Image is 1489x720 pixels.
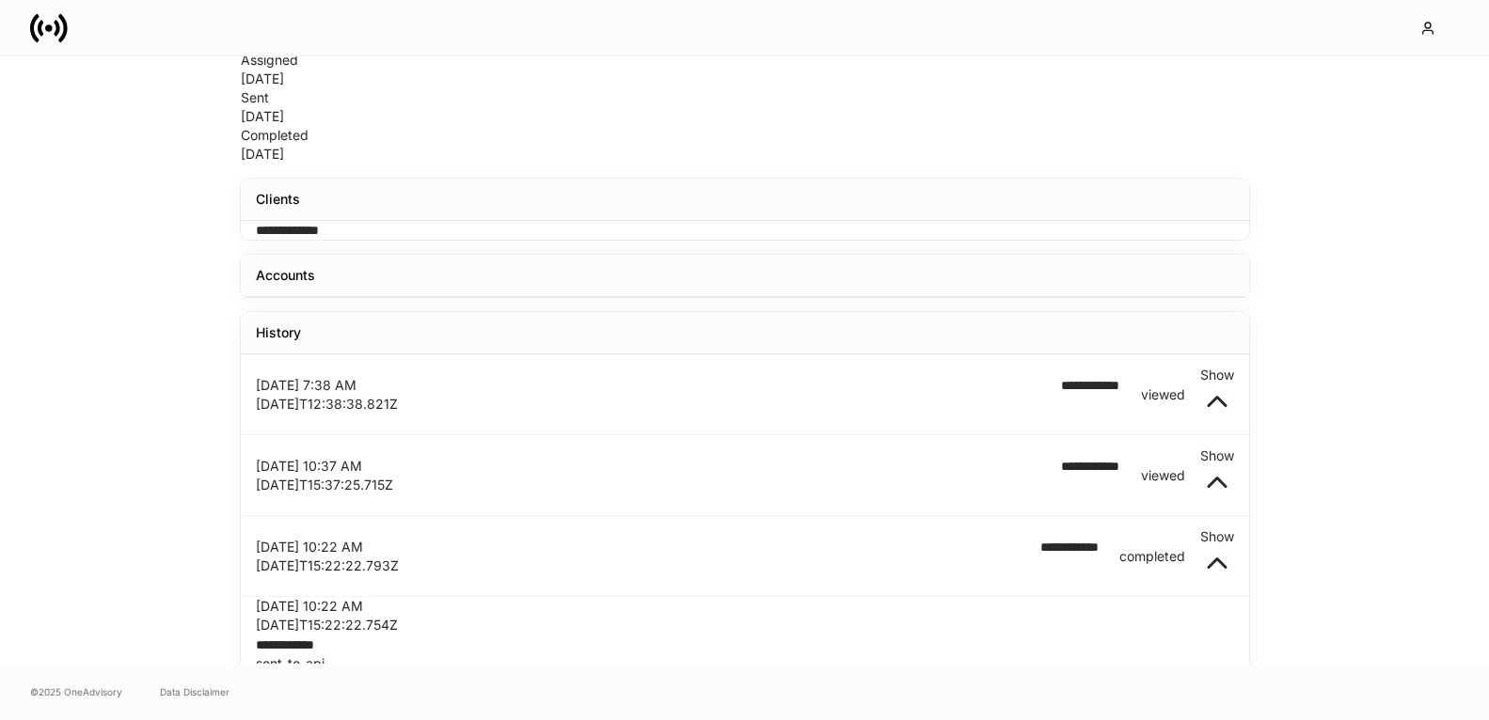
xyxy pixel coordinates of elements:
[1141,466,1185,485] div: viewed
[256,616,1234,634] div: [DATE]T15:22:22.754Z
[256,457,1046,476] div: [DATE] 10:37 AM
[160,684,230,699] a: Data Disclaimer
[241,126,1249,145] div: Completed
[241,70,1249,88] div: [DATE]
[241,107,1249,126] div: [DATE]
[1200,446,1234,465] p: Show
[256,266,315,285] div: Accounts
[256,538,1026,556] div: [DATE] 10:22 AM
[256,395,1046,414] div: [DATE]T12:38:38.821Z
[256,654,1234,673] div: sent-to-api
[256,597,1234,616] div: [DATE] 10:22 AM
[256,190,300,209] div: Clients
[256,376,1046,395] div: [DATE] 7:38 AM
[1200,527,1234,546] p: Show
[241,51,1249,70] div: Assigned
[1141,385,1185,404] div: viewed
[30,684,122,699] span: © 2025 OneAdvisory
[1200,366,1234,384] p: Show
[256,556,1026,575] div: [DATE]T15:22:22.793Z
[241,145,1249,164] div: [DATE]
[241,88,1249,107] div: Sent
[256,476,1046,494] div: [DATE]T15:37:25.715Z
[1119,547,1185,566] div: completed
[256,323,301,342] div: History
